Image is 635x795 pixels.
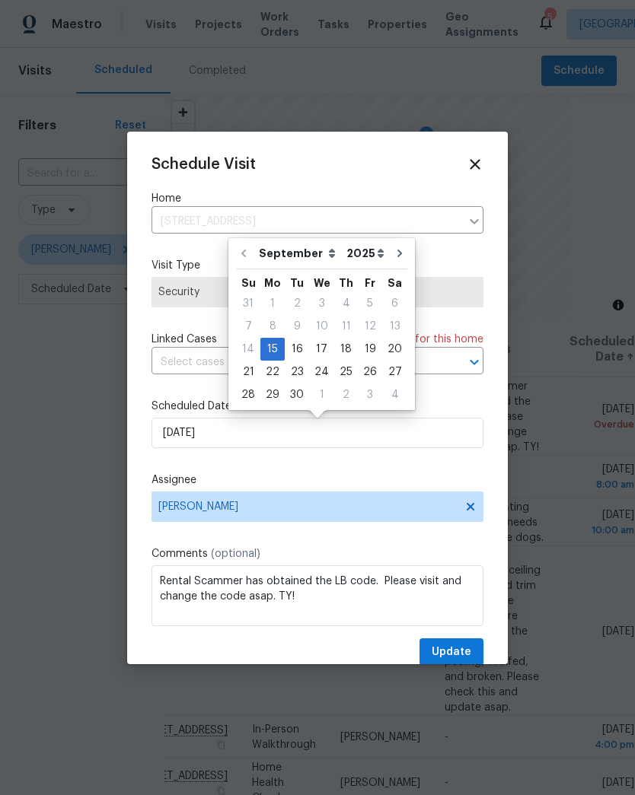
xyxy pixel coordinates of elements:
label: Visit Type [152,258,483,273]
div: Wed Sep 10 2025 [309,315,334,338]
span: Linked Cases [152,332,217,347]
div: Mon Sep 15 2025 [260,338,285,361]
abbr: Monday [264,278,281,288]
div: Fri Oct 03 2025 [358,383,382,406]
div: 21 [236,361,260,383]
div: 13 [382,316,407,337]
label: Home [152,191,483,206]
label: Comments [152,546,483,561]
div: 15 [260,339,285,360]
div: 25 [334,361,358,383]
label: Scheduled Date [152,399,483,414]
div: Mon Sep 22 2025 [260,361,285,383]
div: Wed Sep 24 2025 [309,361,334,383]
input: M/D/YYYY [152,418,483,448]
div: 4 [382,384,407,405]
div: Tue Sep 16 2025 [285,338,309,361]
div: 7 [236,316,260,337]
span: (optional) [211,549,260,559]
div: 4 [334,293,358,314]
div: 16 [285,339,309,360]
div: 2 [285,293,309,314]
abbr: Friday [365,278,375,288]
abbr: Thursday [339,278,353,288]
div: Sun Sep 07 2025 [236,315,260,338]
label: Assignee [152,472,483,488]
abbr: Saturday [388,278,402,288]
div: Sun Sep 21 2025 [236,361,260,383]
div: 3 [358,384,382,405]
div: Sun Sep 14 2025 [236,338,260,361]
div: 28 [236,384,260,405]
div: 29 [260,384,285,405]
button: Open [464,351,485,373]
div: Fri Sep 05 2025 [358,292,382,315]
span: Close [467,156,483,173]
div: Thu Oct 02 2025 [334,383,358,406]
div: 3 [309,293,334,314]
abbr: Sunday [241,278,256,288]
div: 18 [334,339,358,360]
div: Sat Oct 04 2025 [382,383,407,406]
abbr: Tuesday [290,278,304,288]
div: 24 [309,361,334,383]
div: 5 [358,293,382,314]
div: 17 [309,339,334,360]
div: Fri Sep 12 2025 [358,315,382,338]
select: Month [255,242,343,265]
div: 12 [358,316,382,337]
div: 31 [236,293,260,314]
div: 20 [382,339,407,360]
div: 22 [260,361,285,383]
div: Tue Sep 30 2025 [285,383,309,406]
div: Sat Sep 13 2025 [382,315,407,338]
div: 1 [309,384,334,405]
div: Thu Sep 11 2025 [334,315,358,338]
div: 8 [260,316,285,337]
div: 27 [382,361,407,383]
div: Sat Sep 06 2025 [382,292,407,315]
div: 23 [285,361,309,383]
div: Tue Sep 02 2025 [285,292,309,315]
div: Thu Sep 25 2025 [334,361,358,383]
div: 19 [358,339,382,360]
input: Select cases [152,351,441,374]
span: [PERSON_NAME] [158,501,457,513]
abbr: Wednesday [314,278,330,288]
div: Wed Oct 01 2025 [309,383,334,406]
button: Go to next month [388,238,411,269]
span: Schedule Visit [152,157,256,172]
div: Wed Sep 03 2025 [309,292,334,315]
button: Go to previous month [232,238,255,269]
div: Fri Sep 19 2025 [358,338,382,361]
div: Mon Sep 08 2025 [260,315,285,338]
div: 14 [236,339,260,360]
div: Thu Sep 04 2025 [334,292,358,315]
div: 1 [260,293,285,314]
textarea: Rental Scammer has obtained the LB code. Please visit and change the code asap. TY! [152,565,483,626]
div: 26 [358,361,382,383]
div: Sat Sep 27 2025 [382,361,407,383]
div: 11 [334,316,358,337]
div: Tue Sep 09 2025 [285,315,309,338]
div: Sat Sep 20 2025 [382,338,407,361]
div: Mon Sep 01 2025 [260,292,285,315]
span: Security [158,285,477,300]
div: 9 [285,316,309,337]
div: Thu Sep 18 2025 [334,338,358,361]
button: Update [420,638,483,666]
div: Wed Sep 17 2025 [309,338,334,361]
div: 10 [309,316,334,337]
div: Mon Sep 29 2025 [260,383,285,406]
div: 30 [285,384,309,405]
div: 6 [382,293,407,314]
span: Update [432,643,471,662]
div: Sun Aug 31 2025 [236,292,260,315]
select: Year [343,242,388,265]
div: 2 [334,384,358,405]
div: Fri Sep 26 2025 [358,361,382,383]
div: Sun Sep 28 2025 [236,383,260,406]
div: Tue Sep 23 2025 [285,361,309,383]
input: Enter in an address [152,210,461,234]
